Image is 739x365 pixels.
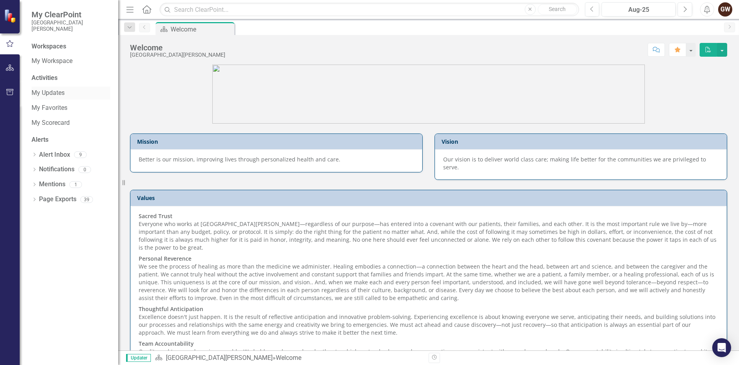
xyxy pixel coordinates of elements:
small: [GEOGRAPHIC_DATA][PERSON_NAME] [32,19,110,32]
p: We see the process of healing as more than the medicine we administer. Healing embodies a connect... [139,253,719,304]
p: Better is our mission, improving lives through personalized health and care. [139,156,414,163]
input: Search ClearPoint... [160,3,579,17]
div: 1 [69,181,82,188]
h3: Mission [137,139,418,145]
a: Page Exports [39,195,76,204]
div: Aug-25 [604,5,673,15]
span: My ClearPoint [32,10,110,19]
div: Welcome [130,43,225,52]
a: Notifications [39,165,74,174]
div: Welcome [171,24,232,34]
div: 9 [74,152,87,158]
button: GW [718,2,732,17]
a: My Workspace [32,57,110,66]
p: Our vision is to deliver world class care; making life better for the communities we are privileg... [443,156,719,171]
strong: Thoughtful Anticipation [139,305,203,313]
strong: Team Accountability [139,340,194,347]
a: Mentions [39,180,65,189]
div: [GEOGRAPHIC_DATA][PERSON_NAME] [130,52,225,58]
div: » [155,354,423,363]
strong: Personal Reverence [139,255,191,262]
div: Welcome [276,354,301,361]
p: Everyone who works at [GEOGRAPHIC_DATA][PERSON_NAME]—regardless of our purpose—has entered into a... [139,212,719,253]
a: [GEOGRAPHIC_DATA][PERSON_NAME] [166,354,273,361]
div: 0 [78,166,91,173]
button: Aug-25 [602,2,676,17]
div: Open Intercom Messenger [712,338,731,357]
h3: Values [137,195,723,201]
img: ClearPoint Strategy [3,8,19,24]
h3: Vision [442,139,723,145]
div: Activities [32,74,110,83]
a: Alert Inbox [39,150,70,159]
a: My Favorites [32,104,110,113]
a: My Scorecard [32,119,110,128]
strong: Sacred Trust [139,212,173,220]
p: Excellence doesn't just happen. It is the result of reflective anticipation and innovative proble... [139,304,719,338]
div: 39 [80,196,93,203]
img: SJRMC%20new%20logo%203.jpg [212,65,645,124]
button: Search [538,4,577,15]
div: Workspaces [32,42,66,51]
span: Search [549,6,566,12]
div: Alerts [32,135,110,145]
span: Updater [126,354,151,362]
a: My Updates [32,89,110,98]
